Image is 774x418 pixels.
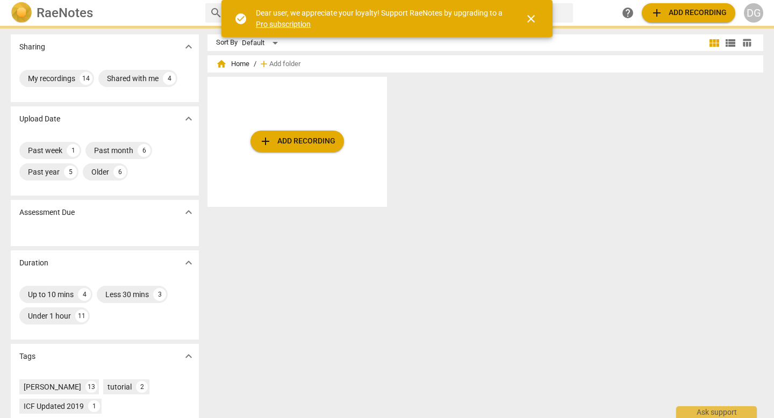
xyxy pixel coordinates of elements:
div: 4 [78,288,91,301]
div: 3 [153,288,166,301]
button: List view [722,35,739,51]
div: Shared with me [107,73,159,84]
a: LogoRaeNotes [11,2,197,24]
span: search [210,6,223,19]
div: ICF Updated 2019 [24,401,84,412]
button: Table view [739,35,755,51]
span: table_chart [742,38,752,48]
div: 4 [163,72,176,85]
div: Dear user, we appreciate your loyalty! Support RaeNotes by upgrading to a [256,8,505,30]
button: Upload [250,131,344,152]
div: Ask support [676,406,757,418]
span: view_list [724,37,737,49]
div: Past year [28,167,60,177]
span: add [259,135,272,148]
div: Sort By [216,39,238,47]
a: Help [618,3,637,23]
div: Up to 10 mins [28,289,74,300]
div: 6 [113,165,126,178]
p: Tags [19,351,35,362]
span: Add recording [650,6,727,19]
span: expand_more [182,40,195,53]
div: Past week [28,145,62,156]
h2: RaeNotes [37,5,93,20]
div: Under 1 hour [28,311,71,321]
button: Show more [181,204,197,220]
span: check_circle [234,12,247,25]
p: Assessment Due [19,207,75,218]
div: Less 30 mins [105,289,149,300]
div: 1 [67,144,80,157]
span: expand_more [182,256,195,269]
span: expand_more [182,350,195,363]
span: / [254,60,256,68]
p: Duration [19,257,48,269]
div: 1 [88,400,100,412]
div: 14 [80,72,92,85]
div: Default [242,34,282,52]
span: add [259,59,269,69]
span: Home [216,59,249,69]
span: close [525,12,537,25]
span: add [650,6,663,19]
span: Add folder [269,60,300,68]
div: 2 [136,381,148,393]
span: expand_more [182,112,195,125]
span: home [216,59,227,69]
div: Past month [94,145,133,156]
span: Add recording [259,135,335,148]
div: [PERSON_NAME] [24,381,81,392]
a: Pro subscription [256,20,311,28]
p: Upload Date [19,113,60,125]
button: Tile view [706,35,722,51]
div: 6 [138,144,150,157]
button: Show more [181,255,197,271]
div: My recordings [28,73,75,84]
p: Sharing [19,41,45,53]
span: expand_more [182,206,195,219]
button: Show more [181,348,197,364]
div: tutorial [107,381,132,392]
div: 11 [75,309,88,322]
div: 13 [85,381,97,393]
img: Logo [11,2,32,24]
button: Close [518,6,544,32]
button: Show more [181,111,197,127]
button: DG [744,3,763,23]
span: view_module [708,37,721,49]
button: Upload [642,3,735,23]
span: help [621,6,634,19]
div: Older [91,167,109,177]
div: 5 [64,165,77,178]
button: Show more [181,39,197,55]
